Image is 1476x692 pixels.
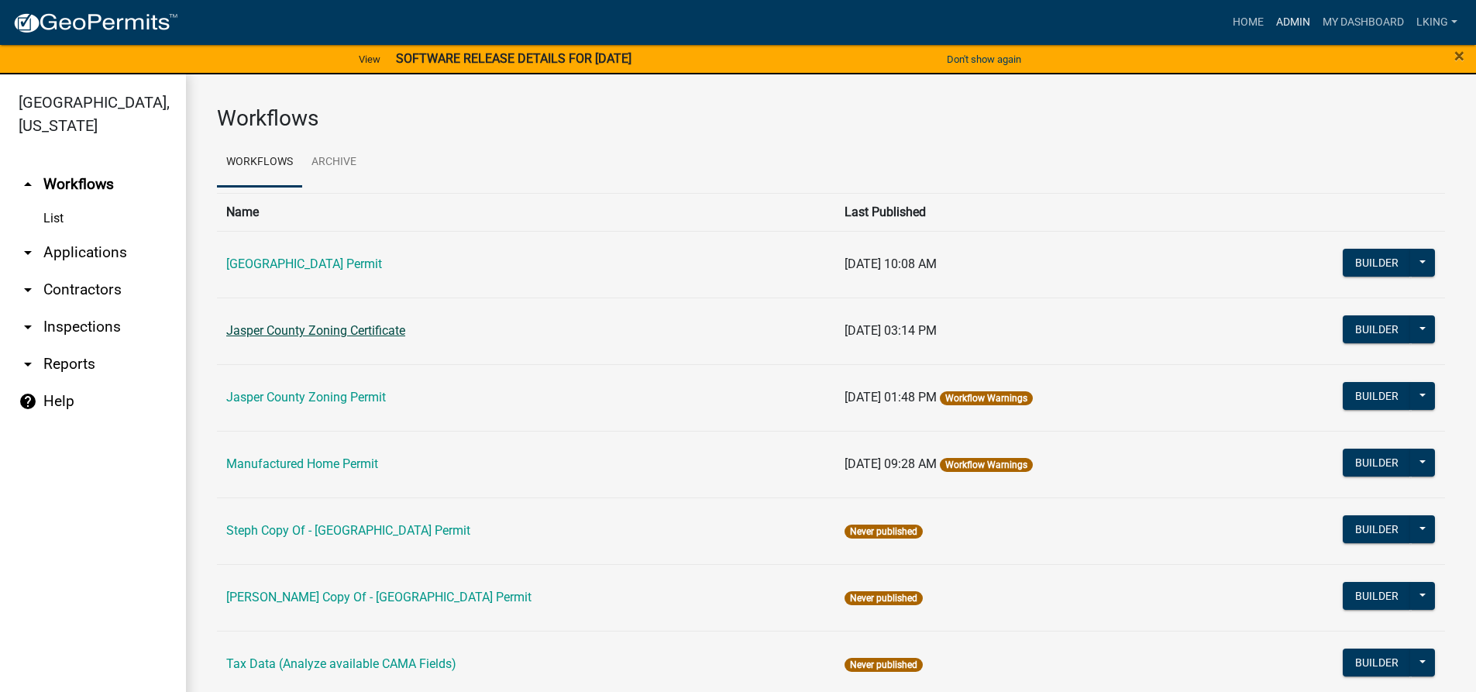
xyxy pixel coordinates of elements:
span: Never published [845,658,923,672]
span: Never published [845,591,923,605]
button: Don't show again [941,46,1027,72]
a: Admin [1270,8,1316,37]
a: Workflow Warnings [945,393,1027,404]
span: Never published [845,525,923,539]
span: × [1454,45,1464,67]
strong: SOFTWARE RELEASE DETAILS FOR [DATE] [396,51,631,66]
span: [DATE] 01:48 PM [845,390,937,405]
a: My Dashboard [1316,8,1410,37]
button: Builder [1343,449,1411,477]
a: LKING [1410,8,1464,37]
i: arrow_drop_down [19,281,37,299]
a: Manufactured Home Permit [226,456,378,471]
th: Last Published [835,193,1230,231]
a: [PERSON_NAME] Copy Of - [GEOGRAPHIC_DATA] Permit [226,590,532,604]
button: Builder [1343,315,1411,343]
i: arrow_drop_down [19,318,37,336]
span: [DATE] 09:28 AM [845,456,937,471]
i: arrow_drop_down [19,355,37,374]
button: Builder [1343,515,1411,543]
a: [GEOGRAPHIC_DATA] Permit [226,256,382,271]
a: Tax Data (Analyze available CAMA Fields) [226,656,456,671]
a: Jasper County Zoning Permit [226,390,386,405]
th: Name [217,193,835,231]
a: Jasper County Zoning Certificate [226,323,405,338]
h3: Workflows [217,105,1445,132]
button: Builder [1343,249,1411,277]
a: Workflow Warnings [945,460,1027,470]
button: Builder [1343,582,1411,610]
button: Close [1454,46,1464,65]
i: arrow_drop_down [19,243,37,262]
span: [DATE] 10:08 AM [845,256,937,271]
a: Steph Copy Of - [GEOGRAPHIC_DATA] Permit [226,523,470,538]
span: [DATE] 03:14 PM [845,323,937,338]
i: arrow_drop_up [19,175,37,194]
i: help [19,392,37,411]
a: Workflows [217,138,302,188]
button: Builder [1343,382,1411,410]
button: Builder [1343,649,1411,677]
a: Archive [302,138,366,188]
a: Home [1227,8,1270,37]
a: View [353,46,387,72]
